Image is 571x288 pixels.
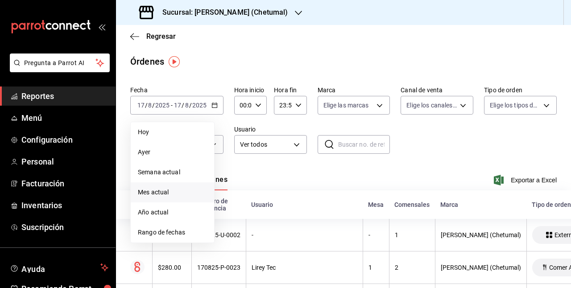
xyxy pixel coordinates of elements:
label: Tipo de orden [484,87,557,93]
span: / [189,102,192,109]
div: Marca [440,201,521,208]
span: Personal [21,156,108,168]
div: $280.00 [158,264,186,271]
span: Configuración [21,134,108,146]
span: Inventarios [21,199,108,211]
div: 170825-P-0023 [197,264,240,271]
label: Hora inicio [234,87,267,93]
button: open_drawer_menu [98,23,105,30]
div: - [368,231,384,239]
span: Facturación [21,177,108,189]
span: / [145,102,148,109]
div: Usuario [251,201,357,208]
label: Usuario [234,126,307,132]
span: Mes actual [138,188,207,197]
div: 170825-U-0002 [197,231,240,239]
span: Pregunta a Parrot AI [24,58,96,68]
input: -- [137,102,145,109]
img: Tooltip marker [169,56,180,67]
label: Fecha [130,87,223,93]
div: Número de referencia [197,197,240,212]
span: Rango de fechas [138,228,207,237]
input: ---- [192,102,207,109]
span: Suscripción [21,221,108,233]
div: Comensales [394,201,430,208]
label: Canal de venta [401,87,473,93]
div: Mesa [368,201,384,208]
span: Ayuda [21,262,97,273]
span: Ayer [138,148,207,157]
div: 1 [395,231,430,239]
button: Pregunta a Parrot AI [10,53,110,72]
span: Menú [21,112,108,124]
h3: Sucursal: [PERSON_NAME] (Chetumal) [155,7,288,18]
span: Regresar [146,32,176,41]
span: Elige los canales de venta [406,101,457,110]
input: -- [148,102,152,109]
input: ---- [155,102,170,109]
div: 1 [368,264,384,271]
span: / [152,102,155,109]
span: / [182,102,184,109]
div: 2 [395,264,430,271]
span: Elige los tipos de orden [490,101,540,110]
button: Exportar a Excel [496,175,557,185]
span: - [171,102,173,109]
div: [PERSON_NAME] (Chetumal) [441,231,521,239]
span: Elige las marcas [323,101,369,110]
span: Hoy [138,128,207,137]
div: - [252,231,357,239]
span: Año actual [138,208,207,217]
label: Marca [318,87,390,93]
div: Órdenes [130,55,164,68]
div: Lirey Tec [252,264,357,271]
input: Buscar no. de referencia [338,136,390,153]
input: -- [185,102,189,109]
span: Ver todos [240,140,290,149]
span: Semana actual [138,168,207,177]
a: Pregunta a Parrot AI [6,65,110,74]
button: Regresar [130,32,176,41]
input: -- [174,102,182,109]
label: Hora fin [274,87,306,93]
div: [PERSON_NAME] (Chetumal) [441,264,521,271]
span: Reportes [21,90,108,102]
